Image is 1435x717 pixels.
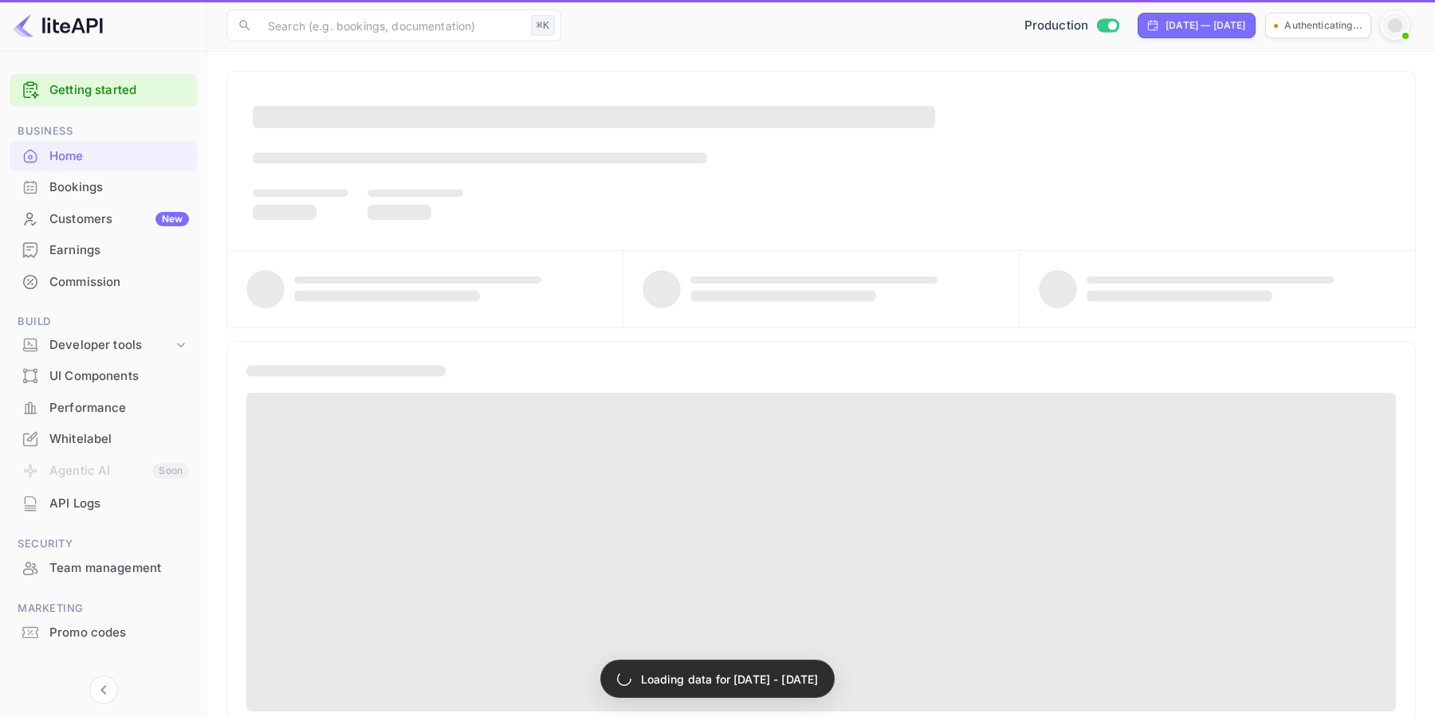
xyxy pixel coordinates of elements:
div: Earnings [49,241,189,260]
span: Security [10,535,197,553]
a: Getting started [49,81,189,100]
div: Getting started [10,74,197,107]
div: Earnings [10,235,197,266]
div: Whitelabel [10,424,197,455]
a: CustomersNew [10,204,197,233]
span: Production [1024,17,1089,35]
div: UI Components [10,361,197,392]
div: API Logs [10,488,197,519]
div: Customers [49,210,189,229]
a: Earnings [10,235,197,264]
img: LiteAPI logo [13,13,103,38]
div: Home [10,141,197,172]
a: API Logs [10,488,197,518]
div: Switch to Sandbox mode [1018,17,1126,35]
a: Whitelabel [10,424,197,453]
p: Authenticating... [1284,18,1362,33]
div: Performance [49,399,189,417]
div: API Logs [49,495,189,513]
a: Team management [10,553,197,582]
div: Home [49,147,189,166]
div: UI Components [49,367,189,386]
div: ⌘K [531,15,555,36]
a: Home [10,141,197,170]
a: Performance [10,393,197,422]
div: Commission [49,273,189,292]
div: Developer tools [49,336,173,355]
span: Marketing [10,600,197,617]
div: New [155,212,189,226]
a: Commission [10,267,197,296]
a: Bookings [10,172,197,202]
div: Bookings [10,172,197,203]
div: Team management [10,553,197,584]
div: Bookings [49,178,189,197]
div: Performance [10,393,197,424]
div: [DATE] — [DATE] [1166,18,1245,33]
div: Developer tools [10,331,197,359]
div: Promo codes [49,624,189,642]
a: UI Components [10,361,197,390]
input: Search (e.g. bookings, documentation) [258,10,525,41]
div: Commission [10,267,197,298]
a: Promo codes [10,617,197,647]
div: CustomersNew [10,204,197,235]
span: Business [10,123,197,140]
div: Team management [49,559,189,578]
p: Loading data for [DATE] - [DATE] [641,671,819,688]
div: Whitelabel [49,430,189,449]
span: Build [10,313,197,331]
button: Collapse navigation [89,676,118,704]
div: Click to change the date range period [1138,13,1256,38]
div: Promo codes [10,617,197,648]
